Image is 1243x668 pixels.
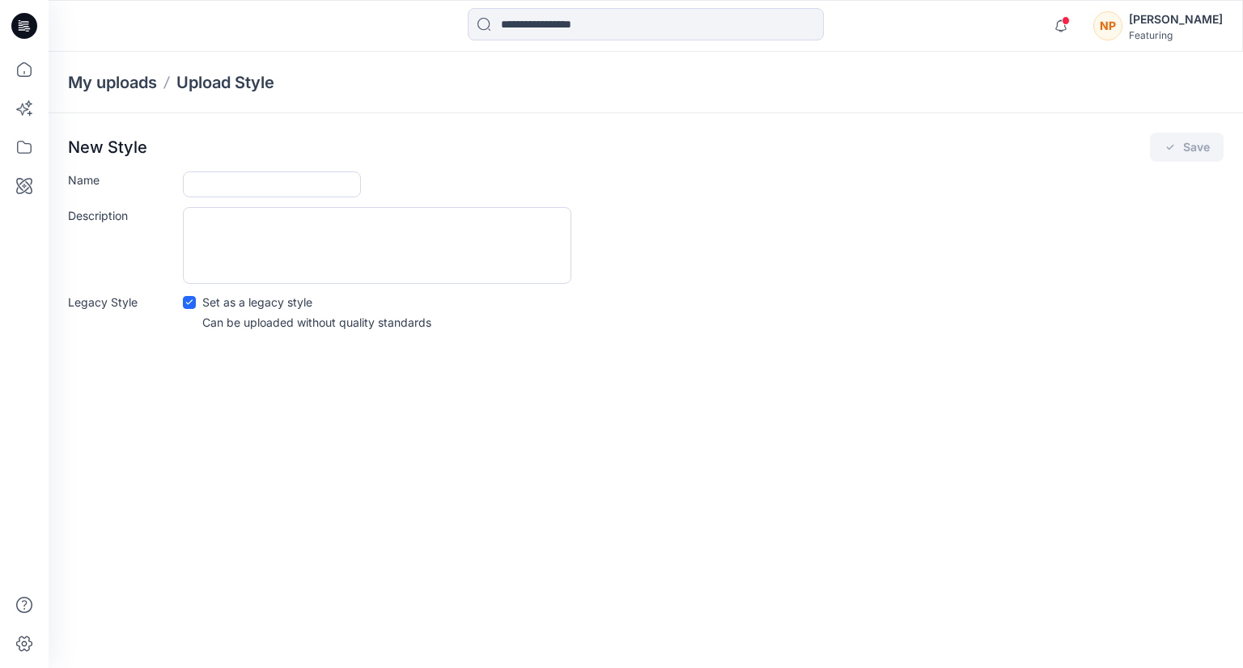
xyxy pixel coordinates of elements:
p: Set as a legacy style [202,294,312,311]
label: Legacy Style [68,294,173,311]
div: NP [1093,11,1122,40]
label: Description [68,207,173,224]
label: Name [68,171,173,188]
p: Upload Style [176,71,274,94]
div: [PERSON_NAME] [1129,10,1223,29]
p: New Style [68,137,147,157]
div: Featuring [1129,29,1223,41]
p: Can be uploaded without quality standards [202,314,431,331]
a: My uploads [68,71,157,94]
